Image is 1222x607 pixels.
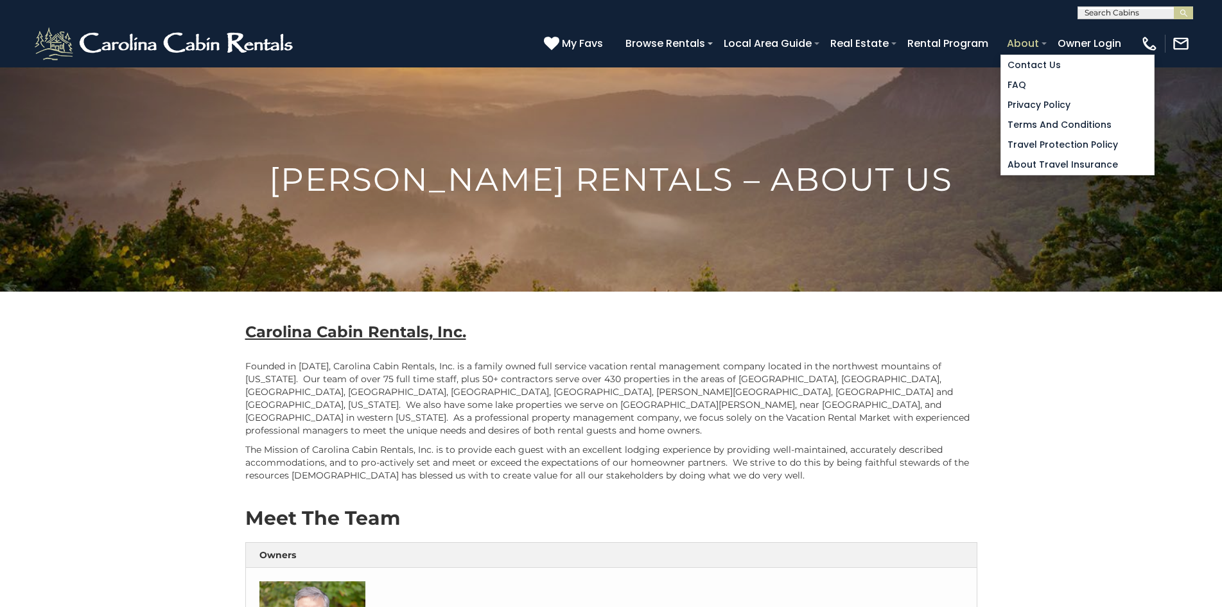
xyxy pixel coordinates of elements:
[562,35,603,51] span: My Favs
[245,360,977,437] p: Founded in [DATE], Carolina Cabin Rentals, Inc. is a family owned full service vacation rental ma...
[1001,95,1154,115] a: Privacy Policy
[1001,75,1154,95] a: FAQ
[544,35,606,52] a: My Favs
[245,506,400,530] strong: Meet The Team
[1000,32,1045,55] a: About
[1001,115,1154,135] a: Terms and Conditions
[259,549,296,561] strong: Owners
[1140,35,1158,53] img: phone-regular-white.png
[245,443,977,482] p: The Mission of Carolina Cabin Rentals, Inc. is to provide each guest with an excellent lodging ex...
[824,32,895,55] a: Real Estate
[245,322,466,341] b: Carolina Cabin Rentals, Inc.
[1001,155,1154,175] a: About Travel Insurance
[1001,55,1154,75] a: Contact Us
[717,32,818,55] a: Local Area Guide
[1001,135,1154,155] a: Travel Protection Policy
[32,24,299,63] img: White-1-2.png
[619,32,711,55] a: Browse Rentals
[901,32,995,55] a: Rental Program
[1051,32,1128,55] a: Owner Login
[1172,35,1190,53] img: mail-regular-white.png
